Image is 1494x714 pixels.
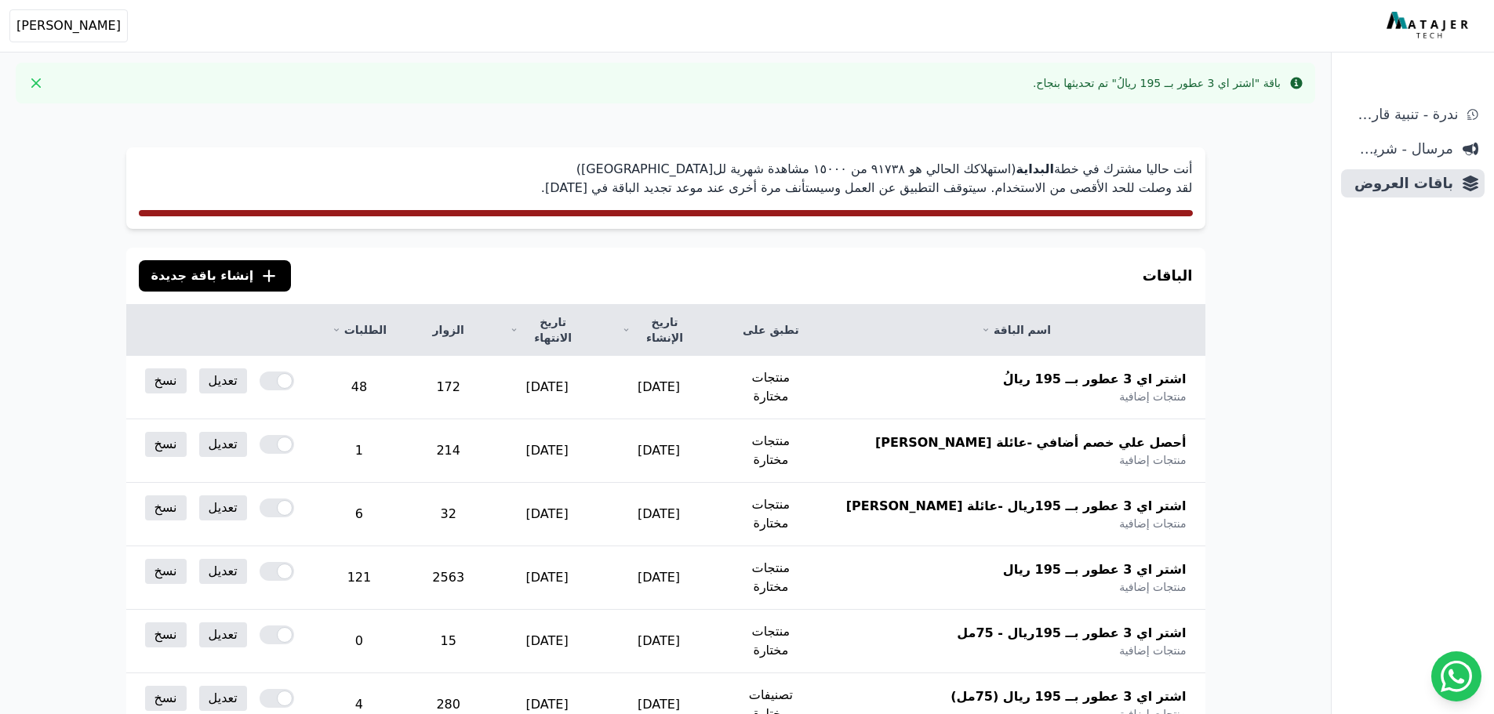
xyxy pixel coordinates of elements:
[603,419,714,483] td: [DATE]
[1347,103,1458,125] span: ندرة - تنبية قارب علي النفاذ
[405,305,491,356] th: الزوار
[491,546,603,610] td: [DATE]
[510,314,584,346] a: تاريخ الانتهاء
[1119,643,1186,658] span: منتجات إضافية
[1347,172,1453,194] span: باقات العروض
[491,610,603,673] td: [DATE]
[9,9,128,42] button: [PERSON_NAME]
[199,368,247,393] a: تعديل
[846,322,1187,338] a: اسم الباقة
[846,497,1187,516] span: اشتر اي 3 عطور بــ 195ريال -عائلة [PERSON_NAME]
[491,356,603,419] td: [DATE]
[603,483,714,546] td: [DATE]
[603,356,714,419] td: [DATE]
[951,687,1186,706] span: اشتر اي 3 عطور بــ 195 ريال (75مل)
[313,419,405,483] td: 1
[491,483,603,546] td: [DATE]
[491,419,603,483] td: [DATE]
[139,160,1193,198] p: أنت حاليا مشترك في خطة (استهلاكك الحالي هو ٩١٧۳٨ من ١٥۰۰۰ مشاهدة شهرية لل[GEOGRAPHIC_DATA]) لقد و...
[1119,516,1186,531] span: منتجات إضافية
[714,546,827,610] td: منتجات مختارة
[714,610,827,673] td: منتجات مختارة
[405,546,491,610] td: 2563
[332,322,387,338] a: الطلبات
[875,433,1187,452] span: أحصل علي خصم أضافي -عائلة [PERSON_NAME]
[199,432,247,457] a: تعديل
[313,610,405,673] td: 0
[405,356,491,419] td: 172
[199,686,247,711] a: تعديل
[714,356,827,419] td: منتجات مختارة
[139,260,292,292] button: إنشاء باقة جديدة
[199,622,247,647] a: تعديل
[603,546,714,610] td: [DATE]
[1119,579,1186,595] span: منتجات إضافية
[1143,265,1193,287] h3: الباقات
[603,610,714,673] td: [DATE]
[145,368,187,393] a: نسخ
[145,495,187,520] a: نسخ
[622,314,696,346] a: تاريخ الإنشاء
[145,686,187,711] a: نسخ
[1033,75,1281,91] div: باقة "اشتر اي 3 عطور بــ 195 ريالُ" تم تحديثها بنجاح.
[24,71,49,96] button: Close
[1119,452,1186,468] span: منتجات إضافية
[16,16,121,35] span: [PERSON_NAME]
[405,483,491,546] td: 32
[405,610,491,673] td: 15
[1016,161,1053,176] strong: البداية
[145,432,187,457] a: نسخ
[151,266,254,285] span: إنشاء باقة جديدة
[313,356,405,419] td: 48
[1003,370,1187,389] span: اشتر اي 3 عطور بــ 195 ريالُ
[1003,560,1187,579] span: اشتر اي 3 عطور بــ 195 ريال
[957,624,1186,643] span: اشتر اي 3 عطور بــ 195ريال - 75مل
[145,622,187,647] a: نسخ
[313,483,405,546] td: 6
[199,495,247,520] a: تعديل
[714,305,827,356] th: تطبق على
[405,419,491,483] td: 214
[714,483,827,546] td: منتجات مختارة
[145,559,187,584] a: نسخ
[1387,12,1472,40] img: MatajerTech Logo
[1119,389,1186,404] span: منتجات إضافية
[1347,138,1453,160] span: مرسال - شريط دعاية
[199,559,247,584] a: تعديل
[714,419,827,483] td: منتجات مختارة
[313,546,405,610] td: 121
